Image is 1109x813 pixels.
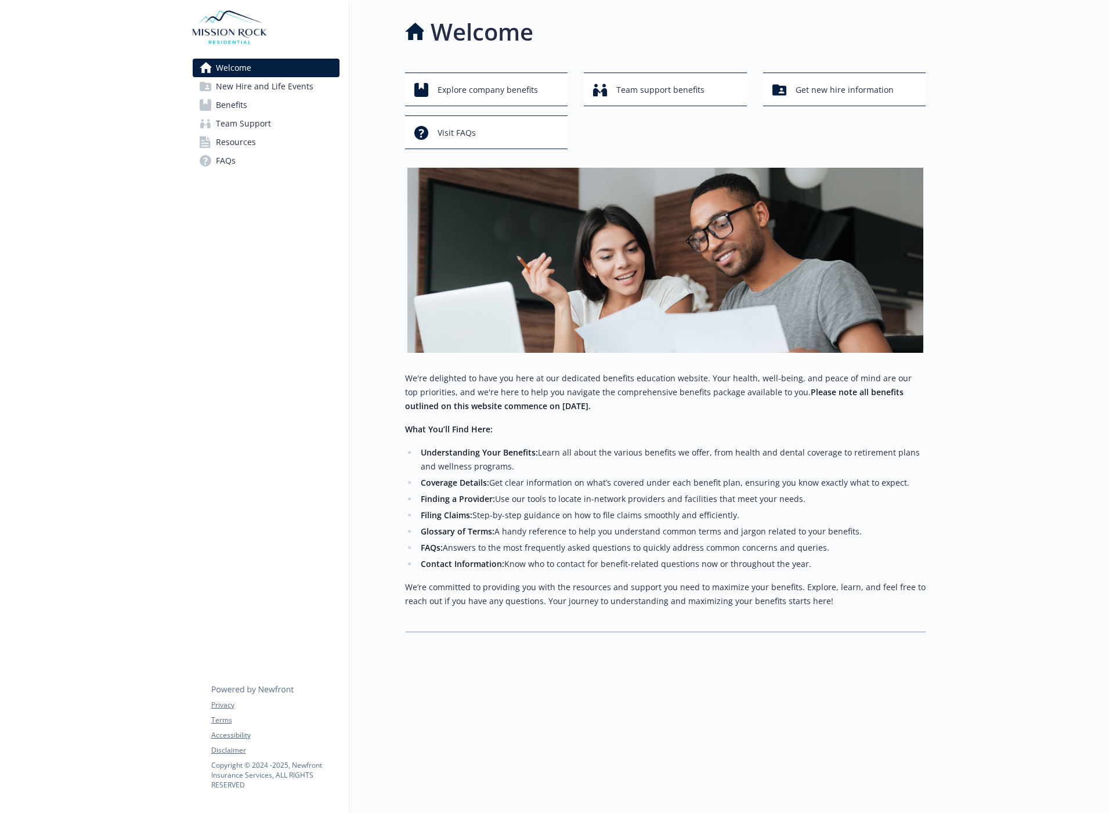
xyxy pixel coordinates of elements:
[421,477,489,488] strong: Coverage Details:
[405,424,493,435] strong: What You’ll Find Here:
[211,760,339,790] p: Copyright © 2024 - 2025 , Newfront Insurance Services, ALL RIGHTS RESERVED
[418,541,926,555] li: Answers to the most frequently asked questions to quickly address common concerns and queries.
[421,558,504,569] strong: Contact Information:
[421,542,443,553] strong: FAQs:
[438,79,538,101] span: Explore company benefits
[616,79,705,101] span: Team support benefits
[216,59,251,77] span: Welcome
[584,73,747,106] button: Team support benefits
[405,115,568,149] button: Visit FAQs
[438,122,476,144] span: Visit FAQs
[193,96,339,114] a: Benefits
[216,96,247,114] span: Benefits
[216,114,271,133] span: Team Support
[418,492,926,506] li: Use our tools to locate in-network providers and facilities that meet your needs.
[418,508,926,522] li: Step-by-step guidance on how to file claims smoothly and efficiently.
[405,73,568,106] button: Explore company benefits
[796,79,894,101] span: Get new hire information
[211,700,339,710] a: Privacy
[418,557,926,571] li: Know who to contact for benefit-related questions now or throughout the year.
[211,715,339,725] a: Terms
[216,77,313,96] span: New Hire and Life Events
[407,168,923,353] img: overview page banner
[405,371,926,413] p: We're delighted to have you here at our dedicated benefits education website. Your health, well-b...
[418,476,926,490] li: Get clear information on what’s covered under each benefit plan, ensuring you know exactly what t...
[193,151,339,170] a: FAQs
[216,151,236,170] span: FAQs
[763,73,926,106] button: Get new hire information
[418,446,926,474] li: Learn all about the various benefits we offer, from health and dental coverage to retirement plan...
[193,77,339,96] a: New Hire and Life Events
[421,447,538,458] strong: Understanding Your Benefits:
[193,133,339,151] a: Resources
[211,745,339,756] a: Disclaimer
[193,59,339,77] a: Welcome
[418,525,926,539] li: A handy reference to help you understand common terms and jargon related to your benefits.
[211,730,339,740] a: Accessibility
[431,15,533,49] h1: Welcome
[421,526,494,537] strong: Glossary of Terms:
[216,133,256,151] span: Resources
[193,114,339,133] a: Team Support
[405,580,926,608] p: We’re committed to providing you with the resources and support you need to maximize your benefit...
[421,493,495,504] strong: Finding a Provider:
[421,510,472,521] strong: Filing Claims:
